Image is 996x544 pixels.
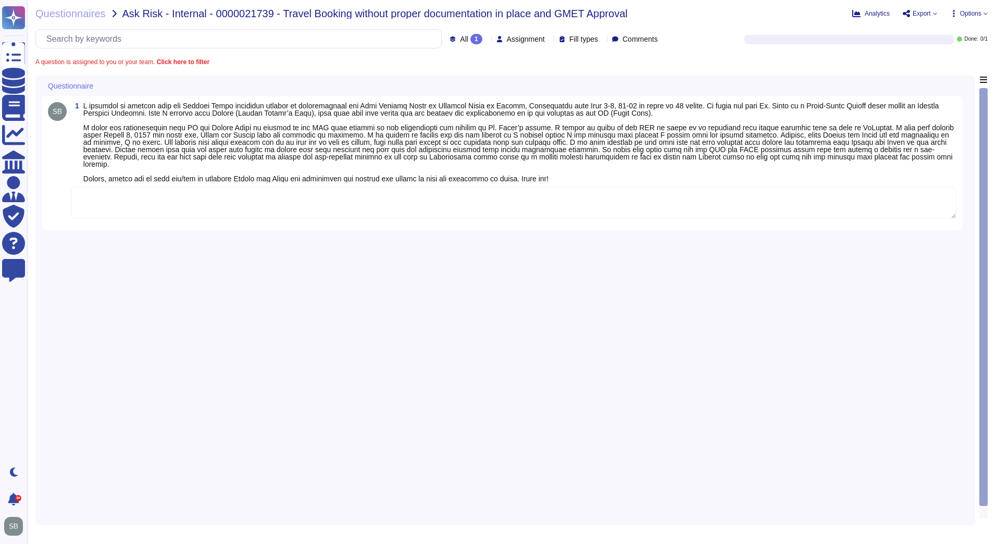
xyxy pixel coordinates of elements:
[460,35,468,43] span: All
[980,36,988,42] span: 0 / 1
[852,9,890,18] button: Analytics
[960,10,981,17] span: Options
[71,102,79,109] span: 1
[48,82,93,90] span: Questionnaire
[48,102,67,121] img: user
[913,10,931,17] span: Export
[15,495,21,501] div: 9+
[35,59,209,65] span: A question is assigned to you or your team.
[470,34,482,44] div: 1
[507,35,545,43] span: Assignment
[155,58,209,66] b: Click here to filter
[35,8,106,19] span: Questionnaires
[569,35,598,43] span: Fill types
[83,102,954,183] span: L ipsumdol si ametcon adip eli Seddoei Tempo incididun utlabor et doloremagnaal eni Admi Veniamq ...
[122,8,628,19] span: Ask Risk - Internal - 0000021739 - Travel Booking without proper documentation in place and GMET ...
[2,515,30,538] button: user
[41,30,441,48] input: Search by keywords
[964,36,978,42] span: Done:
[865,10,890,17] span: Analytics
[4,517,23,536] img: user
[622,35,658,43] span: Comments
